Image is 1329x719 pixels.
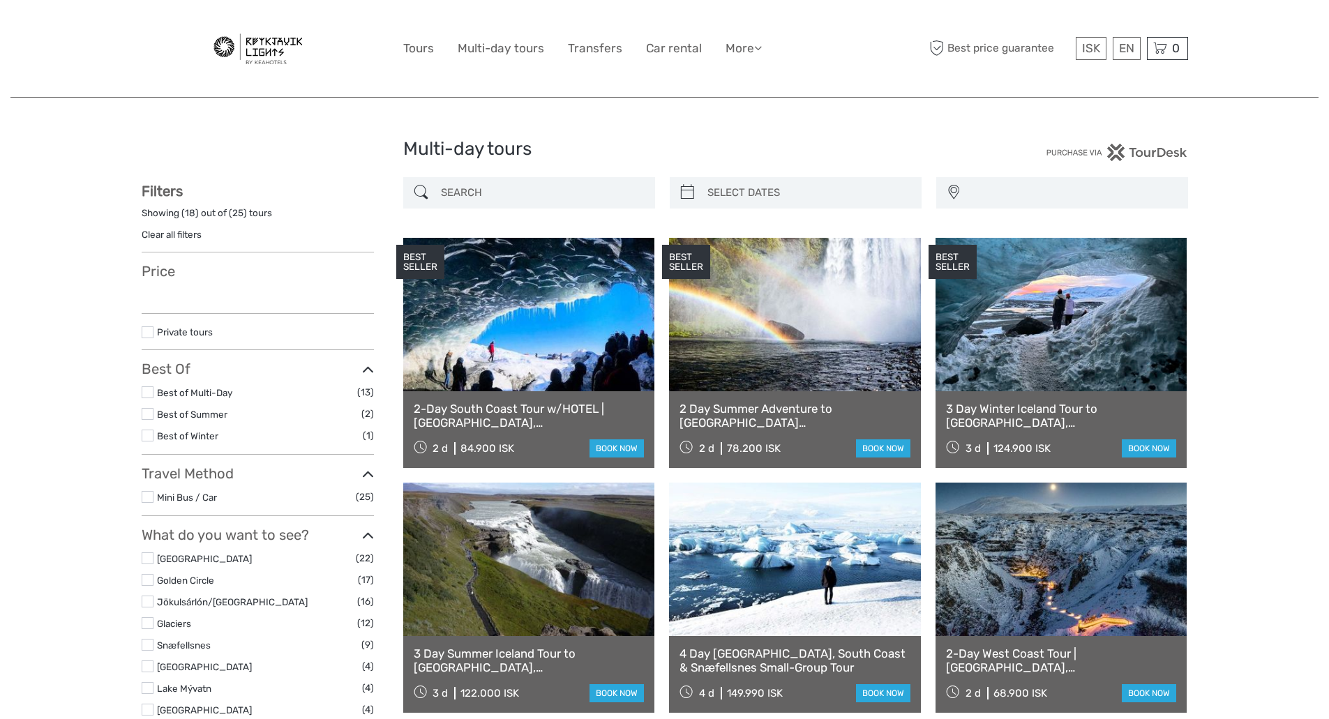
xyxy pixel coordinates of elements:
a: Car rental [646,38,702,59]
span: (9) [361,637,374,653]
span: (22) [356,550,374,566]
label: 25 [232,206,243,220]
span: (1) [363,427,374,444]
div: BEST SELLER [662,245,710,280]
strong: Filters [142,183,183,199]
div: 68.900 ISK [993,687,1047,699]
a: 2-Day South Coast Tour w/HOTEL | [GEOGRAPHIC_DATA], [GEOGRAPHIC_DATA], [GEOGRAPHIC_DATA] & Waterf... [414,402,645,430]
img: PurchaseViaTourDesk.png [1046,144,1187,161]
span: 3 d [433,687,448,699]
a: Multi-day tours [458,38,544,59]
span: (4) [362,680,374,696]
a: 4 Day [GEOGRAPHIC_DATA], South Coast & Snæfellsnes Small-Group Tour [679,646,910,675]
span: 2 d [699,442,714,455]
a: Snæfellsnes [157,639,211,651]
a: 3 Day Winter Iceland Tour to [GEOGRAPHIC_DATA], [GEOGRAPHIC_DATA], [GEOGRAPHIC_DATA] and [GEOGRAP... [946,402,1177,430]
a: Best of Winter [157,430,218,441]
span: (25) [356,489,374,505]
a: Best of Summer [157,409,227,420]
a: book now [856,684,910,702]
a: book now [1122,684,1176,702]
div: BEST SELLER [929,245,977,280]
span: 0 [1170,41,1182,55]
a: Golden Circle [157,575,214,586]
h3: What do you want to see? [142,527,374,543]
label: 18 [185,206,195,220]
a: More [726,38,762,59]
div: 122.000 ISK [460,687,519,699]
a: book now [590,439,644,457]
h1: Multi-day tours [403,138,926,160]
a: Tours [403,38,434,59]
div: EN [1113,37,1141,60]
a: Clear all filters [142,229,202,240]
div: 124.900 ISK [993,442,1051,455]
div: Showing ( ) out of ( ) tours [142,206,374,228]
div: 78.200 ISK [727,442,781,455]
span: 3 d [966,442,981,455]
a: Lake Mývatn [157,683,211,694]
h3: Travel Method [142,465,374,482]
span: (4) [362,658,374,674]
a: [GEOGRAPHIC_DATA] [157,553,252,564]
span: (12) [357,615,374,631]
span: (4) [362,702,374,718]
span: (17) [358,572,374,588]
span: (2) [361,406,374,422]
a: Best of Multi-Day [157,387,232,398]
a: Jökulsárlón/[GEOGRAPHIC_DATA] [157,596,308,607]
a: book now [1122,439,1176,457]
a: Private tours [157,326,213,338]
img: 101-176c781a-b593-4ce4-a17a-dea0efa8a601_logo_big.jpg [213,33,302,64]
a: Mini Bus / Car [157,492,217,503]
a: book now [590,684,644,702]
a: book now [856,439,910,457]
h3: Best Of [142,361,374,377]
a: 2 Day Summer Adventure to [GEOGRAPHIC_DATA] [GEOGRAPHIC_DATA], Glacier Hiking, [GEOGRAPHIC_DATA],... [679,402,910,430]
div: BEST SELLER [396,245,444,280]
span: (16) [357,593,374,610]
div: 149.990 ISK [727,687,783,699]
input: SELECT DATES [702,181,915,205]
h3: Price [142,263,374,280]
input: SEARCH [435,181,648,205]
a: Transfers [568,38,622,59]
a: 2-Day West Coast Tour | [GEOGRAPHIC_DATA], [GEOGRAPHIC_DATA] w/Canyon Baths [946,646,1177,675]
span: 2 d [966,687,981,699]
a: Glaciers [157,618,191,629]
a: 3 Day Summer Iceland Tour to [GEOGRAPHIC_DATA], [GEOGRAPHIC_DATA] with Glacier Lagoon & Glacier Hike [414,646,645,675]
span: Best price guarantee [926,37,1072,60]
span: (13) [357,384,374,400]
div: 84.900 ISK [460,442,514,455]
span: ISK [1082,41,1100,55]
a: [GEOGRAPHIC_DATA] [157,704,252,716]
span: 2 d [433,442,448,455]
span: 4 d [699,687,714,699]
a: [GEOGRAPHIC_DATA] [157,661,252,672]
